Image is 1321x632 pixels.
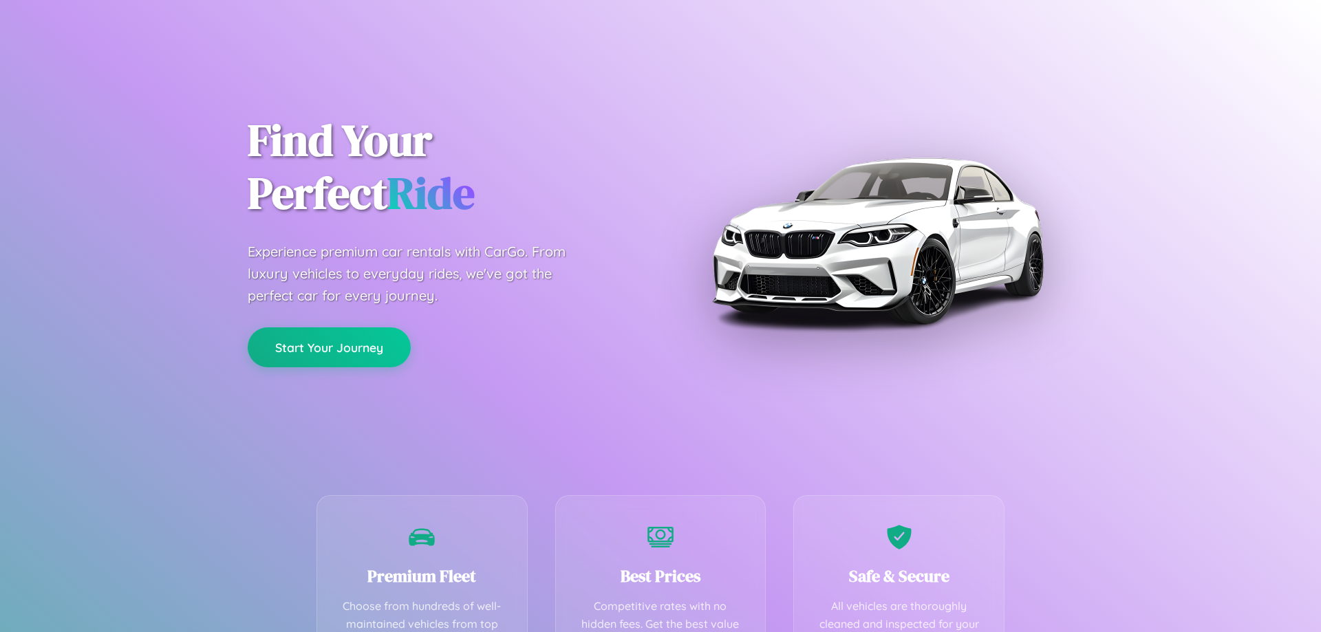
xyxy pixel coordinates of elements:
[248,114,640,220] h1: Find Your Perfect
[338,565,506,587] h3: Premium Fleet
[387,163,475,223] span: Ride
[248,327,411,367] button: Start Your Journey
[705,69,1049,413] img: Premium BMW car rental vehicle
[815,565,983,587] h3: Safe & Secure
[577,565,745,587] h3: Best Prices
[248,241,592,307] p: Experience premium car rentals with CarGo. From luxury vehicles to everyday rides, we've got the ...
